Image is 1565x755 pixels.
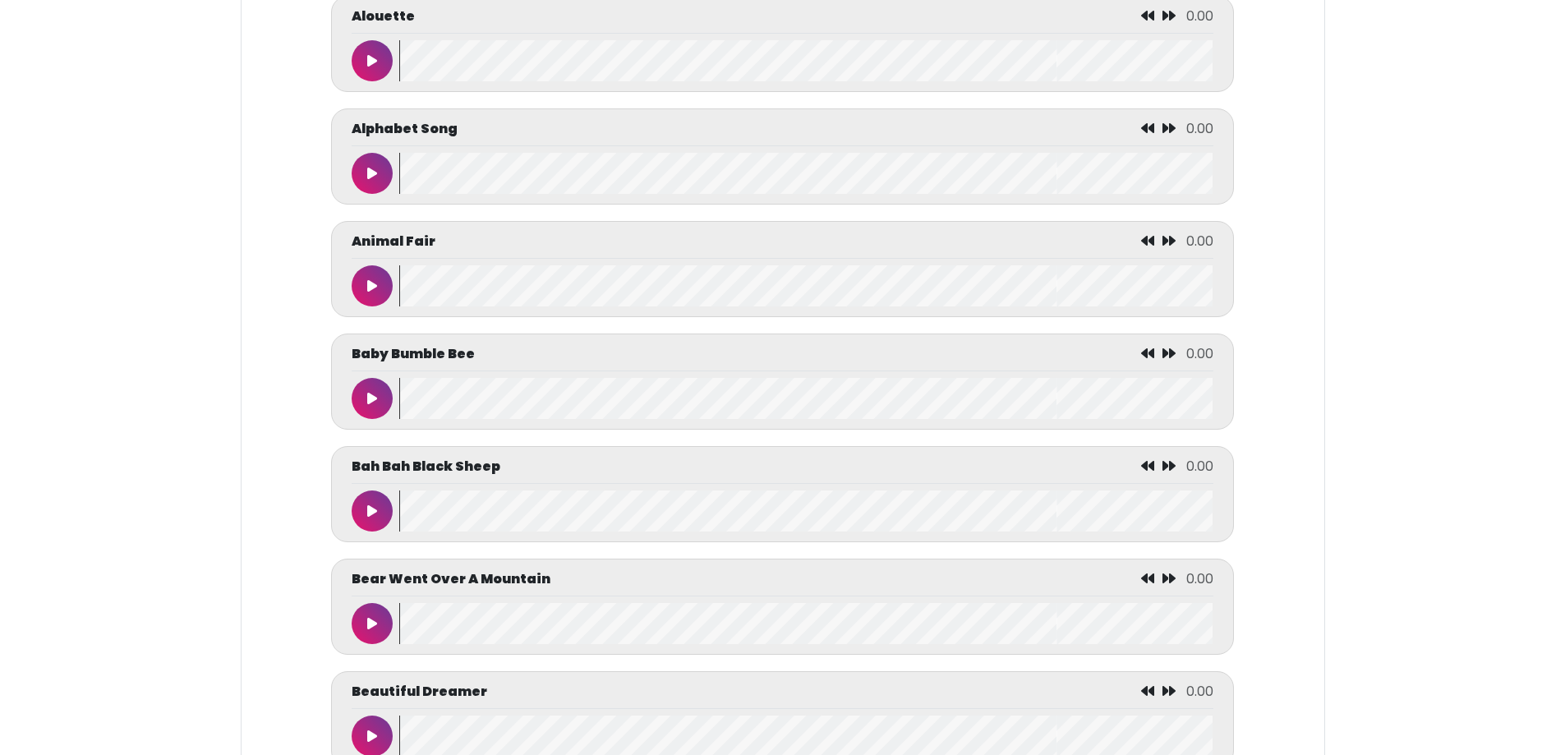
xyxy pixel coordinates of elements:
[352,457,500,476] p: Bah Bah Black Sheep
[1186,232,1213,251] span: 0.00
[1186,569,1213,588] span: 0.00
[352,232,435,251] p: Animal Fair
[1186,344,1213,363] span: 0.00
[352,569,550,589] p: Bear Went Over A Mountain
[352,682,487,702] p: Beautiful Dreamer
[1186,119,1213,138] span: 0.00
[1186,7,1213,25] span: 0.00
[352,119,458,139] p: Alphabet Song
[1186,457,1213,476] span: 0.00
[352,7,415,26] p: Alouette
[352,344,475,364] p: Baby Bumble Bee
[1186,682,1213,701] span: 0.00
